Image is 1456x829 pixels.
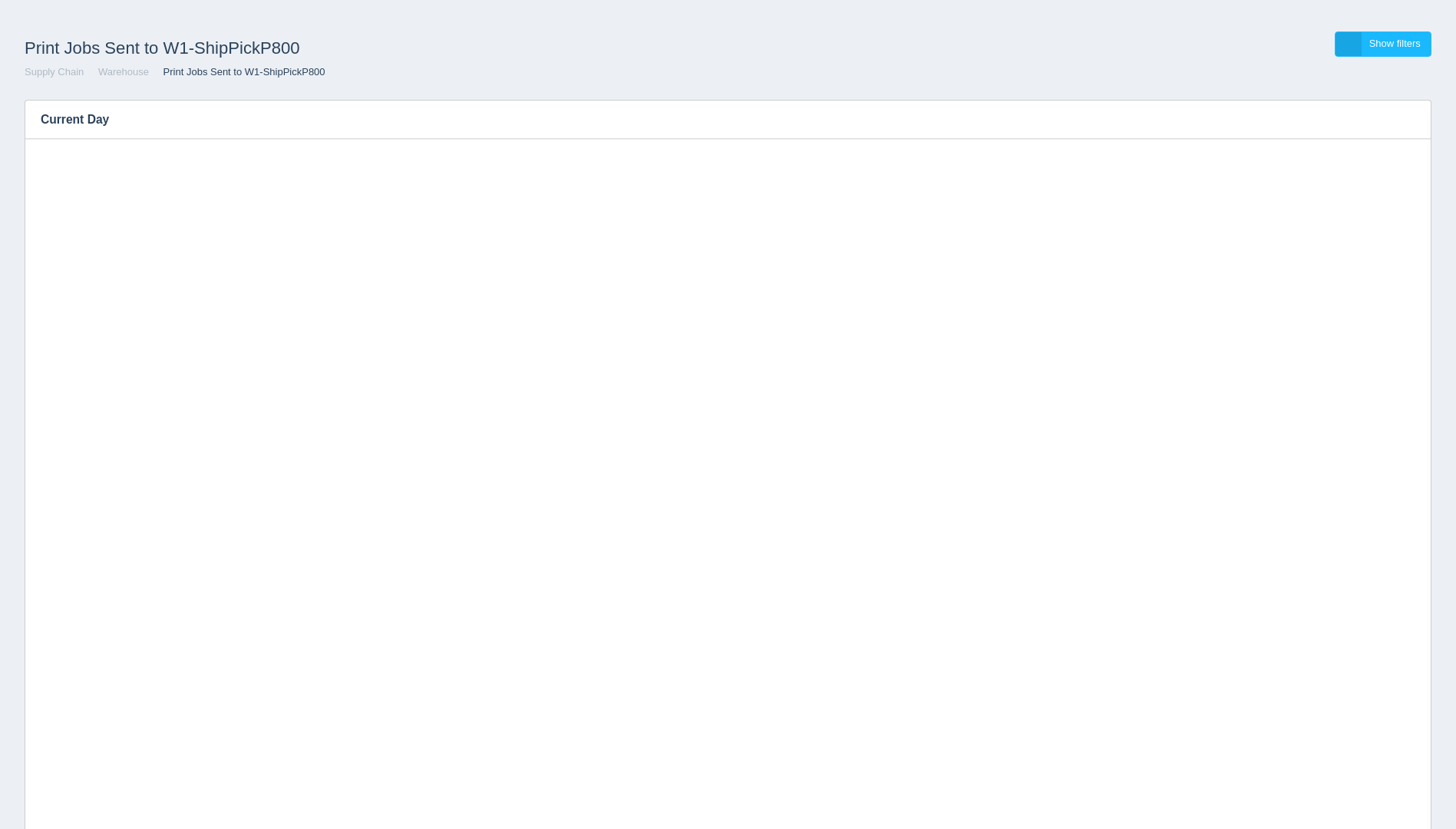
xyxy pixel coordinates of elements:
a: Supply Chain [25,66,84,78]
a: Warehouse [98,66,149,78]
h3: Current Day [25,101,1384,139]
a: Show filters [1335,31,1431,57]
span: Show filters [1369,38,1421,49]
li: Print Jobs Sent to W1-ShipPickP800 [152,65,325,80]
h1: Print Jobs Sent to W1-ShipPickP800 [25,31,728,65]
